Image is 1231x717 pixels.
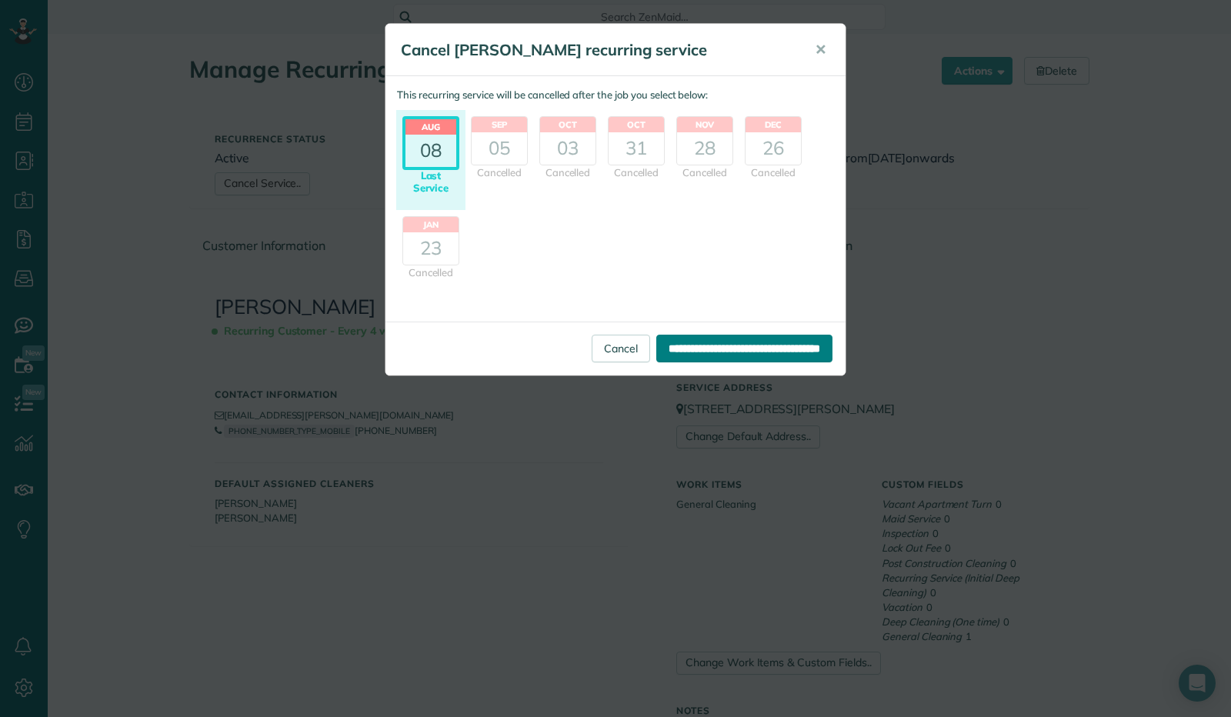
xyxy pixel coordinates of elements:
div: 31 [609,132,664,165]
header: Oct [609,117,664,132]
div: 08 [405,135,456,167]
p: This recurring service will be cancelled after the job you select below: [397,88,834,102]
div: 05 [472,132,527,165]
header: Sep [472,117,527,132]
div: 28 [677,132,732,165]
div: Cancelled [402,265,459,280]
div: Cancelled [676,165,733,180]
header: Dec [746,117,801,132]
header: Jan [403,217,459,232]
header: Oct [540,117,595,132]
div: 03 [540,132,595,165]
span: ✕ [815,41,826,58]
div: Cancelled [471,165,528,180]
div: Cancelled [539,165,596,180]
header: Aug [405,119,456,135]
h5: Cancel [PERSON_NAME] recurring service [401,39,793,61]
div: 26 [746,132,801,165]
a: Cancel [592,335,650,362]
div: Cancelled [608,165,665,180]
div: Last Service [402,170,459,194]
div: 23 [403,232,459,265]
div: Cancelled [745,165,802,180]
header: Nov [677,117,732,132]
